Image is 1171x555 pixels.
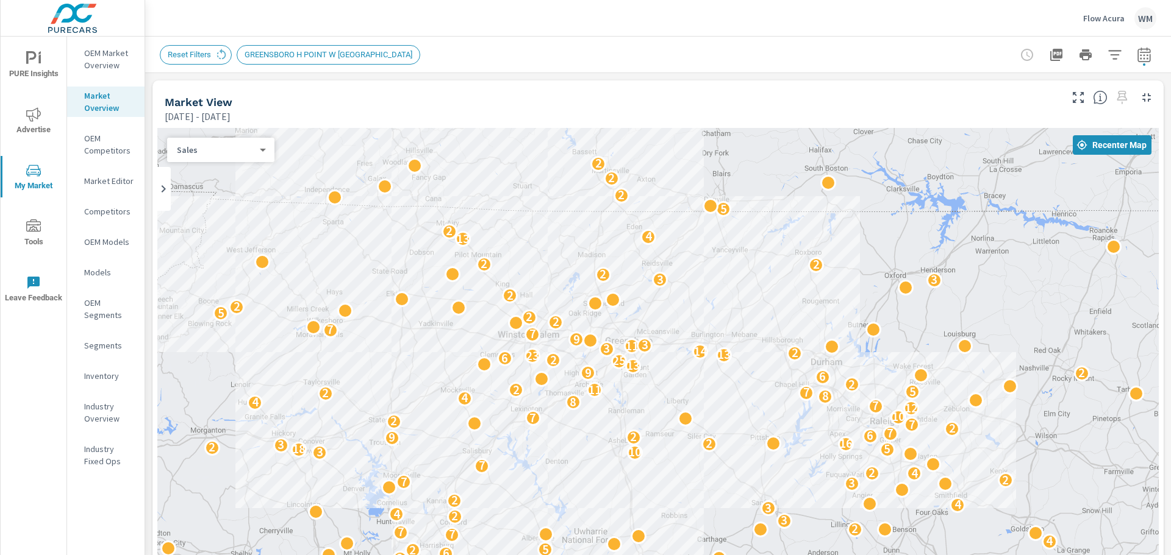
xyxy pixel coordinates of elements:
p: 2 [390,414,397,428]
p: 4 [252,395,259,409]
p: 3 [931,272,937,287]
p: 7 [529,327,536,341]
p: 2 [322,386,329,400]
p: 13 [717,347,731,362]
p: 2 [600,267,606,281]
p: OEM Models [84,236,135,248]
p: Market Editor [84,175,135,187]
p: 3 [657,272,664,287]
p: 7 [401,475,407,489]
p: 2 [451,493,458,507]
span: Select a preset date range to save this widget [1112,88,1132,107]
p: 2 [813,257,820,272]
p: 25 [612,353,626,368]
div: OEM Market Overview [67,44,145,74]
p: Market Overview [84,90,135,114]
button: "Export Report to PDF" [1044,43,1069,67]
p: 2 [608,171,615,185]
p: 12 [904,401,918,415]
p: Industry Fixed Ops [84,443,135,467]
p: OEM Segments [84,297,135,321]
p: 7 [887,426,893,440]
p: 2 [595,156,602,171]
p: 5 [884,442,890,456]
span: GREENSBORO H POINT W [GEOGRAPHIC_DATA] [237,50,420,59]
p: Inventory [84,370,135,382]
div: Market Editor [67,172,145,190]
button: Recenter Map [1073,135,1151,155]
button: Apply Filters [1103,43,1127,67]
p: 16 [839,436,853,451]
p: 9 [585,366,592,380]
p: 8 [570,395,576,409]
div: nav menu [1,37,66,317]
p: 7 [803,385,810,400]
p: 2 [526,309,532,324]
p: 13 [456,232,470,246]
p: 4 [645,229,652,244]
p: 2 [618,188,625,202]
p: 2 [513,383,520,397]
p: 2 [706,436,712,451]
button: Select Date Range [1132,43,1156,67]
div: WM [1134,7,1156,29]
p: 7 [872,398,879,413]
p: 3 [317,445,323,459]
span: Understand by postal code where vehicles are selling. [Source: Market registration data from thir... [1093,90,1108,105]
p: Competitors [84,205,135,217]
p: 5 [720,202,727,216]
p: 2 [868,465,875,480]
div: Sales [167,144,265,156]
div: Segments [67,336,145,355]
p: 4 [1046,534,1053,548]
p: 5 [909,384,916,399]
p: 8 [822,389,829,403]
p: 4 [393,507,400,521]
div: Industry Fixed Ops [67,440,145,470]
p: 14 [693,344,707,359]
p: 2 [949,421,956,436]
p: 10 [892,409,905,424]
p: 6 [867,428,873,443]
h5: Market View [165,96,232,108]
p: 2 [848,377,855,392]
p: 3 [781,513,787,528]
p: 4 [911,466,918,481]
p: OEM Competitors [84,132,135,157]
p: OEM Market Overview [84,47,135,71]
span: Reset Filters [160,50,218,59]
p: 7 [398,525,404,539]
span: Recenter Map [1078,140,1147,150]
p: 3 [603,341,610,356]
div: OEM Segments [67,294,145,324]
span: Advertise [4,107,63,137]
p: 2 [234,299,240,314]
p: 2 [1078,366,1085,380]
p: 11 [625,339,639,353]
button: Make Fullscreen [1069,88,1088,107]
p: 13 [626,358,640,373]
p: 2 [630,430,637,444]
p: 7 [327,322,334,337]
p: 2 [481,256,487,271]
div: OEM Models [67,233,145,251]
p: 9 [389,430,395,445]
p: 7 [909,417,915,432]
p: Sales [177,144,255,155]
span: Tools [4,219,63,249]
p: 6 [501,351,508,366]
p: 9 [573,332,580,347]
p: 2 [792,345,798,360]
div: OEM Competitors [67,129,145,160]
p: 2 [550,353,557,367]
div: Competitors [67,202,145,221]
div: Reset Filters [160,45,232,65]
span: My Market [4,163,63,193]
p: 2 [507,288,514,303]
p: Flow Acura [1083,13,1125,24]
span: Leave Feedback [4,275,63,305]
p: 3 [278,437,284,452]
p: 18 [292,442,306,456]
p: 4 [461,391,468,405]
p: 7 [449,527,456,542]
